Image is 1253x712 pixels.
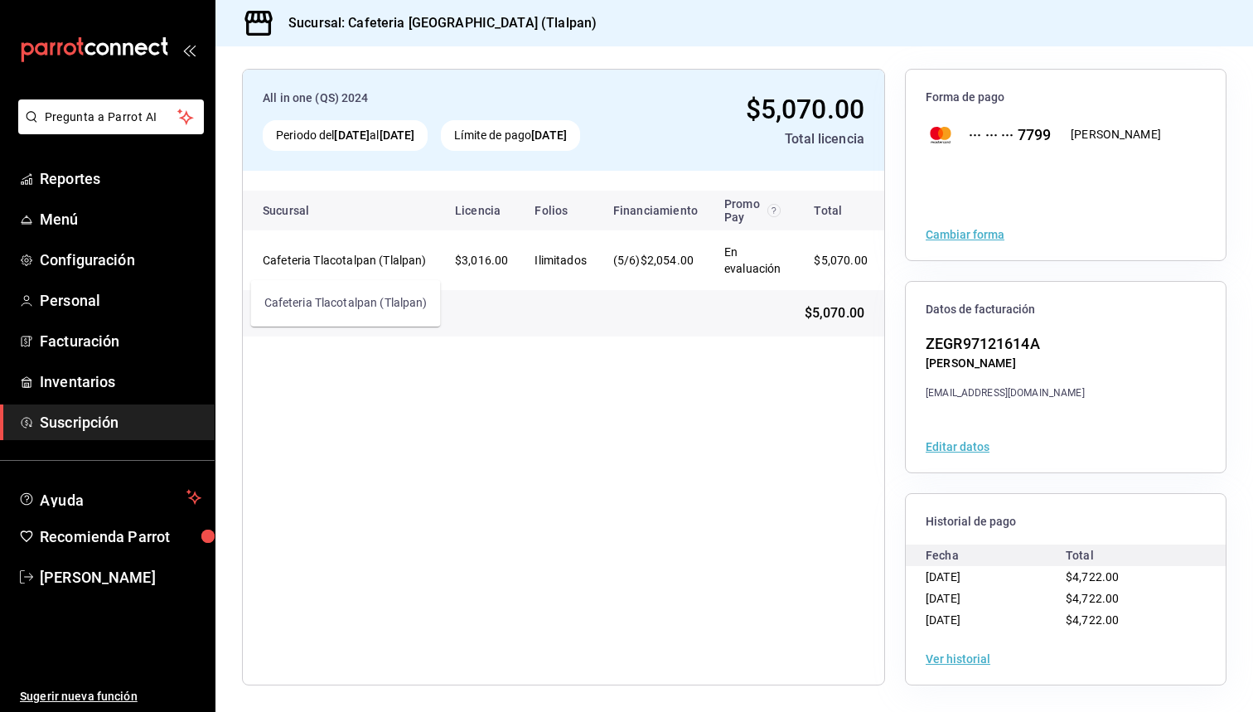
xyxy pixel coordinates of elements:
span: $2,054.00 [641,254,694,267]
div: [DATE] [926,588,1066,609]
div: Sucursal [263,204,354,217]
div: [EMAIL_ADDRESS][DOMAIN_NAME] [926,385,1085,400]
span: Personal [40,289,201,312]
div: Fecha [926,545,1066,566]
div: Cafeteria Tlacotalpan (Tlalpan) [263,252,428,269]
span: Suscripción [40,411,201,433]
strong: [DATE] [334,128,370,142]
div: Promo Pay [724,197,781,224]
div: Total licencia [670,129,864,149]
div: [PERSON_NAME] [926,355,1085,372]
span: $4,722.00 [1066,592,1119,605]
span: Recomienda Parrot [40,526,201,548]
span: Forma de pago [926,90,1206,105]
div: ··· ··· ··· 7799 [955,124,1051,146]
div: All in one (QS) 2024 [263,90,656,107]
span: Ayuda [40,487,180,507]
div: Periodo del al [263,120,428,151]
span: Facturación [40,330,201,352]
strong: [DATE] [380,128,415,142]
span: $5,070.00 [805,303,864,323]
strong: [DATE] [531,128,567,142]
div: (5/6) [613,252,698,269]
div: [PERSON_NAME] [1071,126,1161,143]
button: Cambiar forma [926,229,1004,240]
span: $5,070.00 [814,254,867,267]
th: Financiamiento [600,191,711,230]
div: Cafeteria Tlacotalpan (Tlalpan) [251,280,441,327]
span: Historial de pago [926,514,1206,530]
div: Total [1066,545,1206,566]
span: $5,070.00 [746,94,864,125]
span: Reportes [40,167,201,190]
button: Ver historial [926,653,990,665]
span: $4,722.00 [1066,570,1119,584]
td: En evaluación [711,230,795,290]
div: Límite de pago [441,120,580,151]
td: Ilimitados [521,230,600,290]
span: $3,016.00 [455,254,508,267]
span: Datos de facturación [926,302,1206,317]
th: Total [794,191,893,230]
button: Editar datos [926,441,989,453]
a: Pregunta a Parrot AI [12,120,204,138]
div: [DATE] [926,566,1066,588]
svg: Recibe un descuento en el costo de tu membresía al cubrir 80% de tus transacciones realizadas con... [767,204,781,217]
div: ZEGR97121614A [926,332,1085,355]
span: Sugerir nueva función [20,688,201,705]
span: Menú [40,208,201,230]
button: Pregunta a Parrot AI [18,99,204,134]
th: Folios [521,191,600,230]
span: [PERSON_NAME] [40,566,201,588]
th: Licencia [442,191,521,230]
span: Inventarios [40,371,201,393]
span: $4,722.00 [1066,613,1119,627]
div: [DATE] [926,609,1066,631]
span: Pregunta a Parrot AI [45,109,178,126]
button: open_drawer_menu [182,43,196,56]
h3: Sucursal: Cafeteria [GEOGRAPHIC_DATA] (Tlalpan) [275,13,597,33]
span: Configuración [40,249,201,271]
